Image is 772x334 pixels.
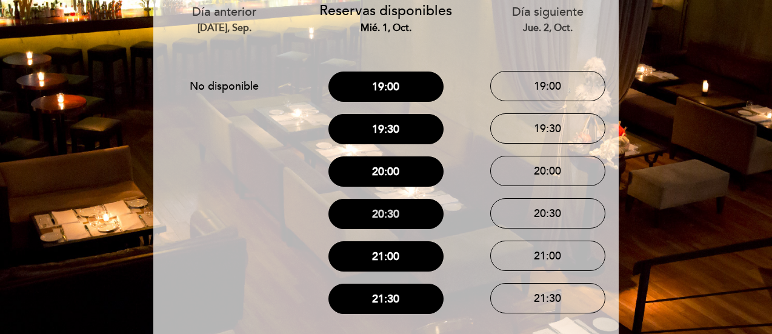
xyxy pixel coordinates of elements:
[328,72,444,102] button: 19:00
[153,4,296,35] div: Día anterior
[476,4,619,35] div: Día siguiente
[328,284,444,314] button: 21:30
[490,113,605,144] button: 19:30
[328,114,444,144] button: 19:30
[490,283,605,313] button: 21:30
[167,71,282,101] button: No disponible
[328,241,444,272] button: 21:00
[490,71,605,101] button: 19:00
[328,156,444,187] button: 20:00
[314,1,458,35] div: Reservas disponibles
[490,198,605,229] button: 20:30
[314,21,458,35] div: mié. 1, oct.
[476,21,619,35] div: jue. 2, oct.
[153,21,296,35] div: [DATE], sep.
[490,241,605,271] button: 21:00
[490,156,605,186] button: 20:00
[328,199,444,229] button: 20:30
